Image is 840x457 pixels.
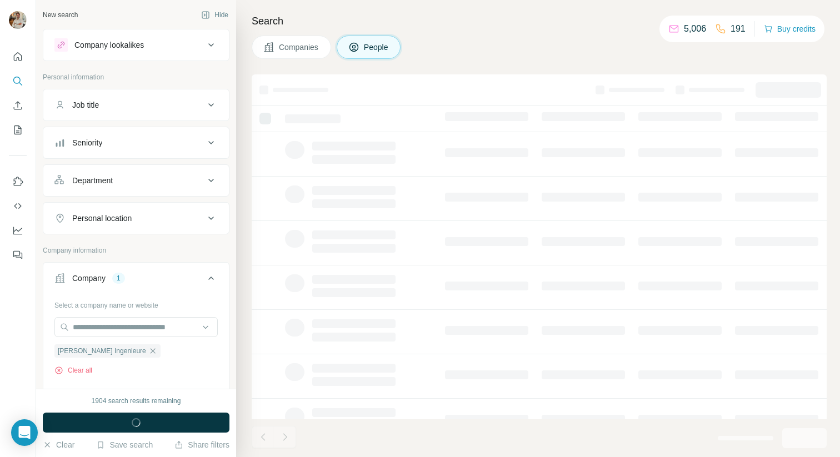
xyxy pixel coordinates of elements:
[9,96,27,115] button: Enrich CSV
[74,39,144,51] div: Company lookalikes
[43,245,229,255] p: Company information
[43,265,229,296] button: Company1
[684,22,706,36] p: 5,006
[193,7,236,23] button: Hide
[9,11,27,29] img: Avatar
[54,365,92,375] button: Clear all
[764,21,816,37] button: Buy credits
[731,22,746,36] p: 191
[43,439,74,450] button: Clear
[174,439,229,450] button: Share filters
[58,346,146,356] span: [PERSON_NAME] Ingenieure
[9,196,27,216] button: Use Surfe API
[252,13,827,29] h4: Search
[112,273,125,283] div: 1
[43,129,229,156] button: Seniority
[9,120,27,140] button: My lists
[43,72,229,82] p: Personal information
[279,42,319,53] span: Companies
[72,175,113,186] div: Department
[9,47,27,67] button: Quick start
[43,32,229,58] button: Company lookalikes
[72,137,102,148] div: Seniority
[43,92,229,118] button: Job title
[364,42,389,53] span: People
[9,220,27,240] button: Dashboard
[43,205,229,232] button: Personal location
[72,273,106,284] div: Company
[72,99,99,111] div: Job title
[92,396,181,406] div: 1904 search results remaining
[43,10,78,20] div: New search
[72,213,132,224] div: Personal location
[96,439,153,450] button: Save search
[9,71,27,91] button: Search
[43,167,229,194] button: Department
[54,296,218,310] div: Select a company name or website
[9,172,27,192] button: Use Surfe on LinkedIn
[11,419,38,446] div: Open Intercom Messenger
[9,245,27,265] button: Feedback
